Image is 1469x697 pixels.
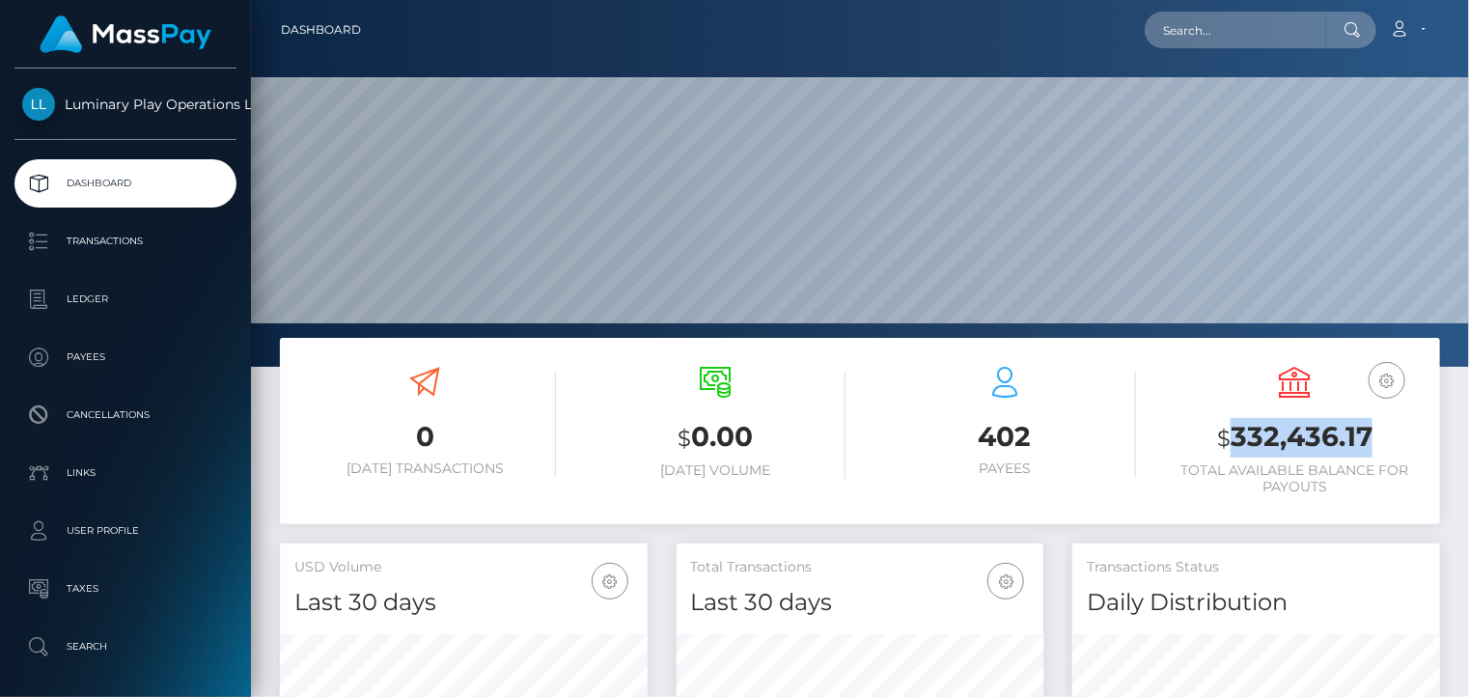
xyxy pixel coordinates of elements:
small: $ [1217,425,1231,452]
p: Cancellations [22,401,229,430]
h6: [DATE] Transactions [294,460,556,477]
h5: Transactions Status [1087,558,1426,577]
h4: Last 30 days [294,586,633,620]
span: Luminary Play Operations Limited [14,96,236,113]
h6: [DATE] Volume [585,462,846,479]
a: Payees [14,333,236,381]
a: Links [14,449,236,497]
a: Search [14,623,236,671]
a: Transactions [14,217,236,265]
input: Search... [1145,12,1326,48]
small: $ [678,425,691,452]
p: Links [22,459,229,488]
p: Ledger [22,285,229,314]
img: MassPay Logo [40,15,211,53]
a: Dashboard [14,159,236,208]
h4: Last 30 days [691,586,1030,620]
h5: Total Transactions [691,558,1030,577]
a: Dashboard [281,10,361,50]
h3: 332,436.17 [1165,418,1427,458]
a: Ledger [14,275,236,323]
p: Dashboard [22,169,229,198]
h3: 402 [874,418,1136,456]
a: Taxes [14,565,236,613]
h6: Total Available Balance for Payouts [1165,462,1427,495]
a: Cancellations [14,391,236,439]
img: Luminary Play Operations Limited [22,88,55,121]
p: Transactions [22,227,229,256]
p: Payees [22,343,229,372]
p: User Profile [22,516,229,545]
h5: USD Volume [294,558,633,577]
p: Search [22,632,229,661]
h3: 0 [294,418,556,456]
a: User Profile [14,507,236,555]
h4: Daily Distribution [1087,586,1426,620]
h3: 0.00 [585,418,846,458]
p: Taxes [22,574,229,603]
h6: Payees [874,460,1136,477]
